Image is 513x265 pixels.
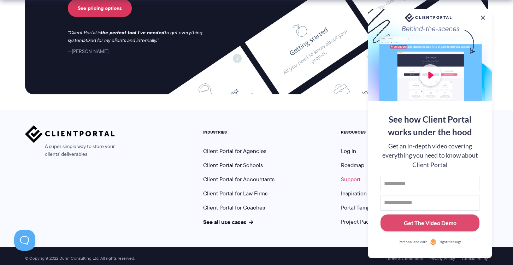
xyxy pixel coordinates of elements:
button: Get The Video Demo [381,214,479,232]
a: Project Pack [341,218,379,226]
a: Client Portal for Schools [203,161,263,169]
a: Support [341,175,360,183]
a: Client Portal for Accountants [203,175,275,183]
img: Personalized with RightMessage [430,238,437,246]
h5: INDUSTRIES [203,130,275,135]
a: Privacy Policy [429,256,455,261]
div: Get The Video Demo [404,219,456,227]
a: Roadmap [341,161,364,169]
a: Terms & Conditions [386,256,423,261]
iframe: Toggle Customer Support [14,230,35,251]
a: Log in [341,147,356,155]
a: Cookie Policy [462,256,488,261]
a: Portal Templates [341,204,382,212]
p: Client Portal is to get everything systematized for my clients and internally. [68,29,212,45]
a: Personalized withRightMessage [381,238,479,246]
div: Get an in-depth video covering everything you need to know about Client Portal [381,142,479,170]
a: Client Portal for Agencies [203,147,266,155]
span: © Copyright 2022 Dunn Consulting Ltd. All rights reserved. [22,256,138,261]
a: Client Portal for Law Firms [203,189,267,198]
h5: RESOURCES [341,130,382,135]
a: Inspiration [341,189,367,198]
a: Client Portal for Coaches [203,204,265,212]
span: RightMessage [438,239,461,245]
div: See how Client Portal works under the hood [381,113,479,139]
cite: [PERSON_NAME] [68,48,108,55]
strong: the perfect tool I've needed [101,29,165,36]
span: Personalized with [399,239,427,245]
span: A super simple way to store your clients' deliverables [25,143,115,158]
a: See all use cases [203,218,253,226]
